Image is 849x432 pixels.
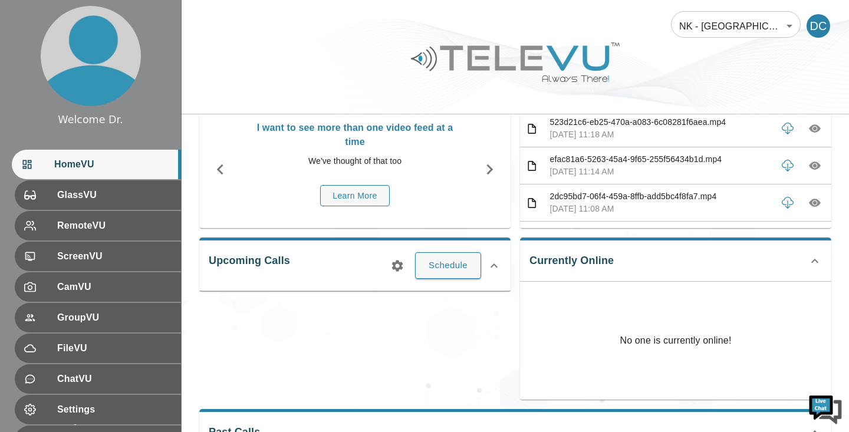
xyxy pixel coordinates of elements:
span: CamVU [57,280,172,294]
span: FileVU [57,341,172,355]
p: 523d21c6-eb25-470a-a083-6c08281f6aea.mp4 [550,116,771,128]
div: GlassVU [15,180,181,210]
div: RemoteVU [15,211,181,240]
div: GroupVU [15,303,181,332]
p: efac81a6-5263-45a4-9f65-255f56434b1d.mp4 [550,153,771,166]
button: Schedule [415,252,481,278]
p: I want to see more than one video feed at a time [247,121,463,149]
span: HomeVU [54,157,172,172]
div: ScreenVU [15,242,181,271]
span: We're online! [68,137,163,256]
textarea: Type your message and hit 'Enter' [6,298,225,339]
p: [DATE] 11:08 AM [550,203,771,215]
p: 2dc95bd7-06f4-459a-8ffb-add5bc4f8fa7.mp4 [550,190,771,203]
div: CamVU [15,272,181,302]
span: RemoteVU [57,219,172,233]
img: Logo [409,38,621,87]
span: GroupVU [57,311,172,325]
div: Welcome Dr. [58,112,123,127]
div: FileVU [15,334,181,363]
div: NK - [GEOGRAPHIC_DATA] [671,9,801,42]
div: DC [807,14,830,38]
span: Settings [57,403,172,417]
img: Chat Widget [808,391,843,426]
p: No one is currently online! [620,282,731,400]
div: Minimize live chat window [193,6,222,34]
p: aa027e76-98f5-4aa8-8fd3-14479eadd0a0.mp4 (ETV- NK Jalalabad ) [550,227,771,252]
p: We've thought of that too [247,155,463,167]
div: Chat with us now [61,62,198,77]
div: ChatVU [15,364,181,394]
div: Settings [15,395,181,424]
div: HomeVU [12,150,181,179]
span: ChatVU [57,372,172,386]
p: [DATE] 11:14 AM [550,166,771,178]
img: profile.png [41,6,141,106]
span: GlassVU [57,188,172,202]
p: [DATE] 11:18 AM [550,128,771,141]
button: Learn More [320,185,390,207]
span: ScreenVU [57,249,172,263]
img: d_736959983_company_1615157101543_736959983 [20,55,50,84]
